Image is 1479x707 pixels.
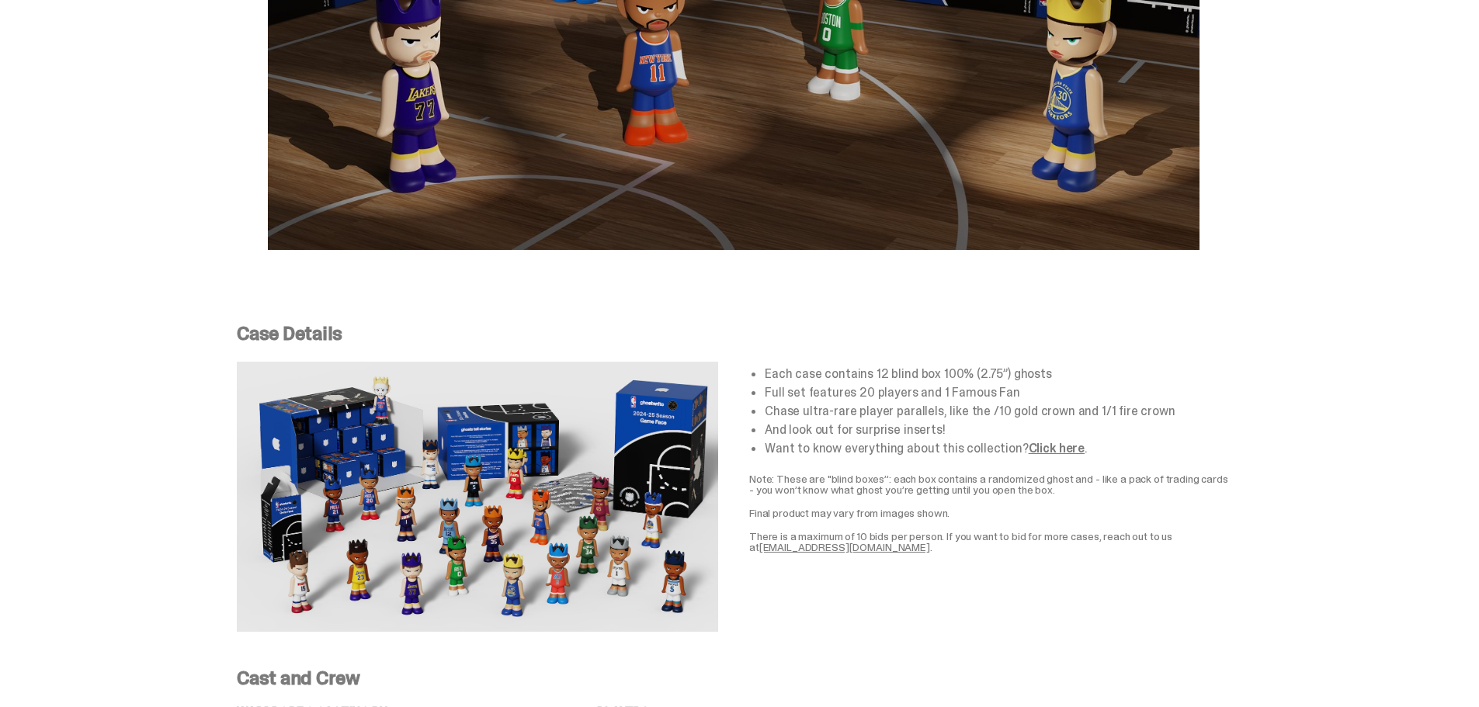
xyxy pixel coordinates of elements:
[237,362,718,632] img: NBA-Case-Details.png
[237,669,1231,688] p: Cast and Crew
[765,405,1231,418] li: Chase ultra-rare player parallels, like the /10 gold crown and 1/1 fire crown
[765,442,1231,455] li: Want to know everything about this collection? .
[1029,440,1085,456] a: Click here
[765,424,1231,436] li: And look out for surprise inserts!
[765,368,1231,380] li: Each case contains 12 blind box 100% (2.75”) ghosts
[759,540,930,554] a: [EMAIL_ADDRESS][DOMAIN_NAME]
[749,473,1231,495] p: Note: These are "blind boxes”: each box contains a randomized ghost and - like a pack of trading ...
[765,386,1231,399] li: Full set features 20 players and 1 Famous Fan
[749,531,1231,553] p: There is a maximum of 10 bids per person. If you want to bid for more cases, reach out to us at .
[749,508,1231,518] p: Final product may vary from images shown.
[237,324,1231,343] p: Case Details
